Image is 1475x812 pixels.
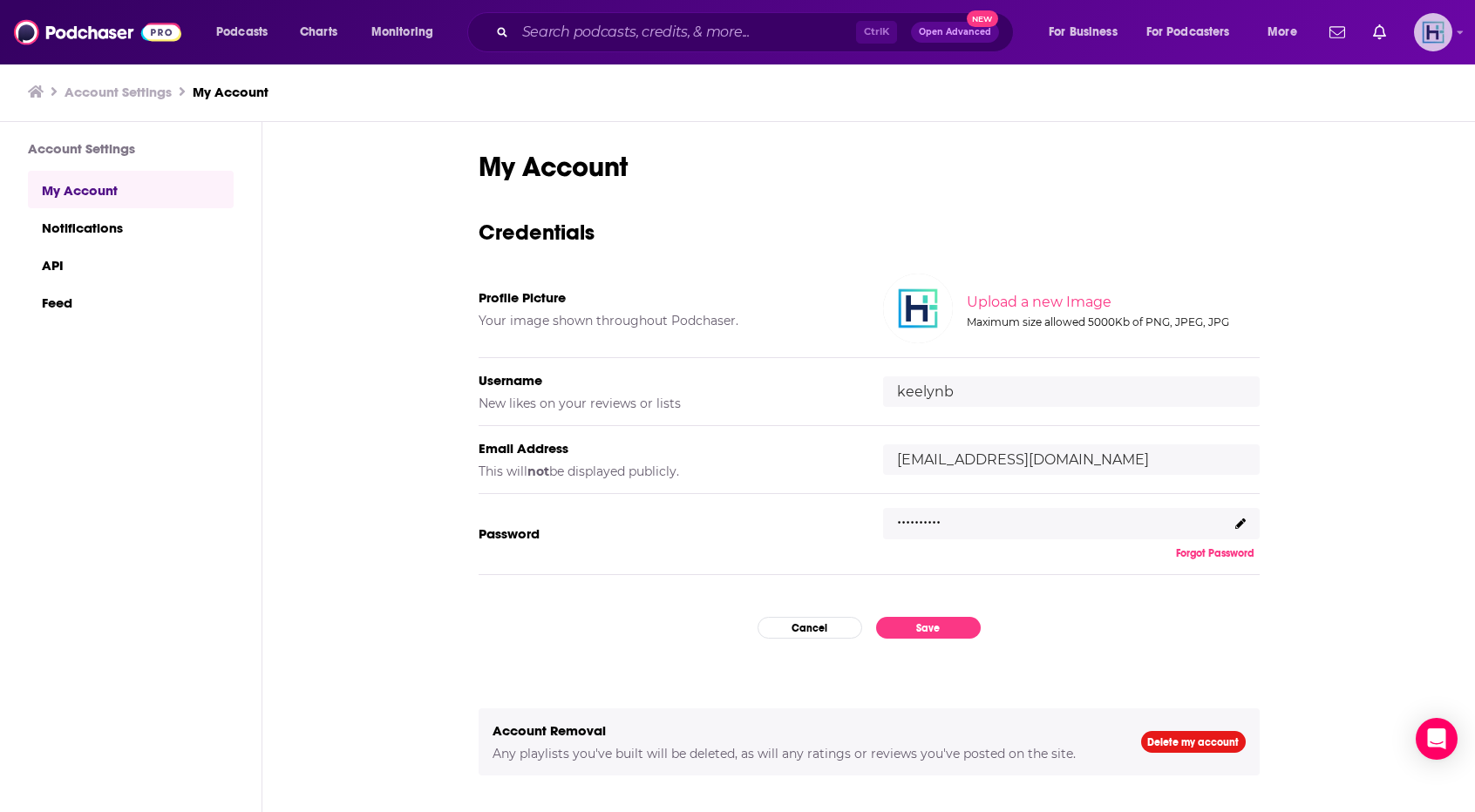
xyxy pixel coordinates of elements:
div: Maximum size allowed 5000Kb of PNG, JPEG, JPG [967,315,1256,328]
span: Ctrl K [856,21,897,44]
h5: Any playlists you've built will be deleted, as will any ratings or reviews you've posted on the s... [493,746,1113,761]
b: not [527,464,549,479]
a: My Account [193,84,268,100]
button: Open AdvancedNew [911,22,999,43]
span: Open Advanced [919,28,991,37]
h5: Username [479,372,855,389]
button: Save [876,617,981,639]
a: Show notifications dropdown [1322,17,1352,47]
h1: My Account [479,150,1260,184]
button: open menu [1037,18,1139,46]
span: Charts [300,20,337,44]
a: Charts [289,18,348,46]
h5: Password [479,525,855,542]
button: open menu [359,18,456,46]
a: Show notifications dropdown [1366,17,1393,47]
img: Podchaser - Follow, Share and Rate Podcasts [14,16,181,49]
div: Search podcasts, credits, & more... [484,12,1030,52]
h5: New likes on your reviews or lists [479,396,855,411]
h5: Your image shown throughout Podchaser. [479,313,855,328]
span: Monitoring [371,20,433,44]
span: Podcasts [216,20,268,44]
button: open menu [1135,18,1255,46]
a: Notifications [28,208,234,246]
h5: Profile Picture [479,289,855,306]
h5: This will be displayed publicly. [479,464,855,479]
span: More [1268,20,1297,44]
input: username [883,376,1260,407]
button: open menu [1255,18,1319,46]
p: .......... [897,504,941,529]
button: open menu [204,18,290,46]
h3: Credentials [479,219,1260,246]
img: User Profile [1414,13,1452,51]
input: Search podcasts, credits, & more... [515,18,856,46]
h5: Account Removal [493,722,1113,739]
img: Your profile image [883,274,953,343]
a: API [28,246,234,283]
span: For Business [1049,20,1118,44]
input: email [883,444,1260,475]
span: New [967,10,998,27]
h3: Account Settings [28,140,234,157]
button: Forgot Password [1171,546,1260,560]
button: Cancel [758,617,862,639]
a: Account Settings [65,84,172,100]
a: Feed [28,283,234,321]
h5: Email Address [479,440,855,457]
a: My Account [28,171,234,208]
span: For Podcasters [1146,20,1230,44]
span: Logged in as keelynb [1414,13,1452,51]
button: Show profile menu [1414,13,1452,51]
div: Open Intercom Messenger [1416,718,1458,760]
a: Delete my account [1141,731,1246,753]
